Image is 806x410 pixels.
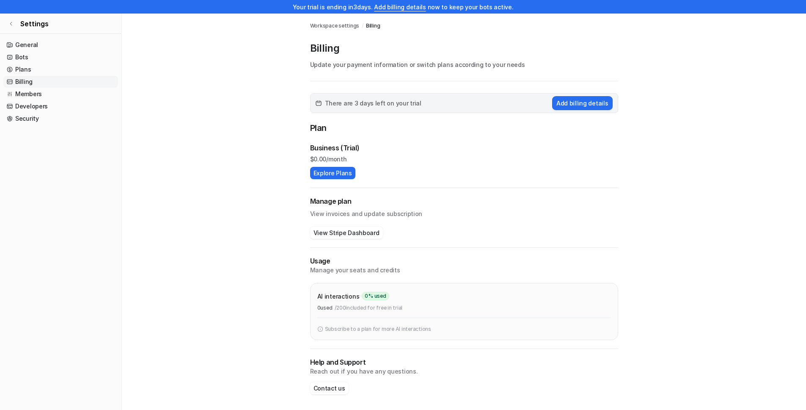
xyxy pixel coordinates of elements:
p: / 200 included for free in trial [335,304,402,312]
p: Billing [310,42,618,55]
h2: Manage plan [310,197,618,206]
span: 0 % used [362,292,389,300]
a: Developers [3,100,118,112]
p: Manage your seats and credits [310,266,618,274]
p: View invoices and update subscription [310,206,618,218]
p: 0 used [317,304,333,312]
button: View Stripe Dashboard [310,227,383,239]
p: Help and Support [310,357,618,367]
a: Bots [3,51,118,63]
button: Add billing details [552,96,613,110]
span: / [362,22,363,30]
a: Plans [3,64,118,75]
img: calender-icon.svg [316,100,322,106]
p: Business (Trial) [310,143,360,153]
span: Settings [20,19,49,29]
button: Contact us [310,382,349,394]
a: Workspace settings [310,22,360,30]
a: Members [3,88,118,100]
a: Billing [3,76,118,88]
p: Plan [310,122,618,136]
p: $ 0.00/month [310,155,618,163]
a: Add billing details [374,3,426,11]
p: Usage [310,256,618,266]
a: Security [3,113,118,125]
a: Billing [366,22,380,30]
p: AI interactions [317,292,360,301]
span: There are 3 days left on your trial [325,99,421,108]
p: Reach out if you have any questions. [310,367,618,376]
button: Explore Plans [310,167,355,179]
a: General [3,39,118,51]
p: Subscribe to a plan for more AI interactions [325,325,431,333]
p: Update your payment information or switch plans according to your needs [310,60,618,69]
